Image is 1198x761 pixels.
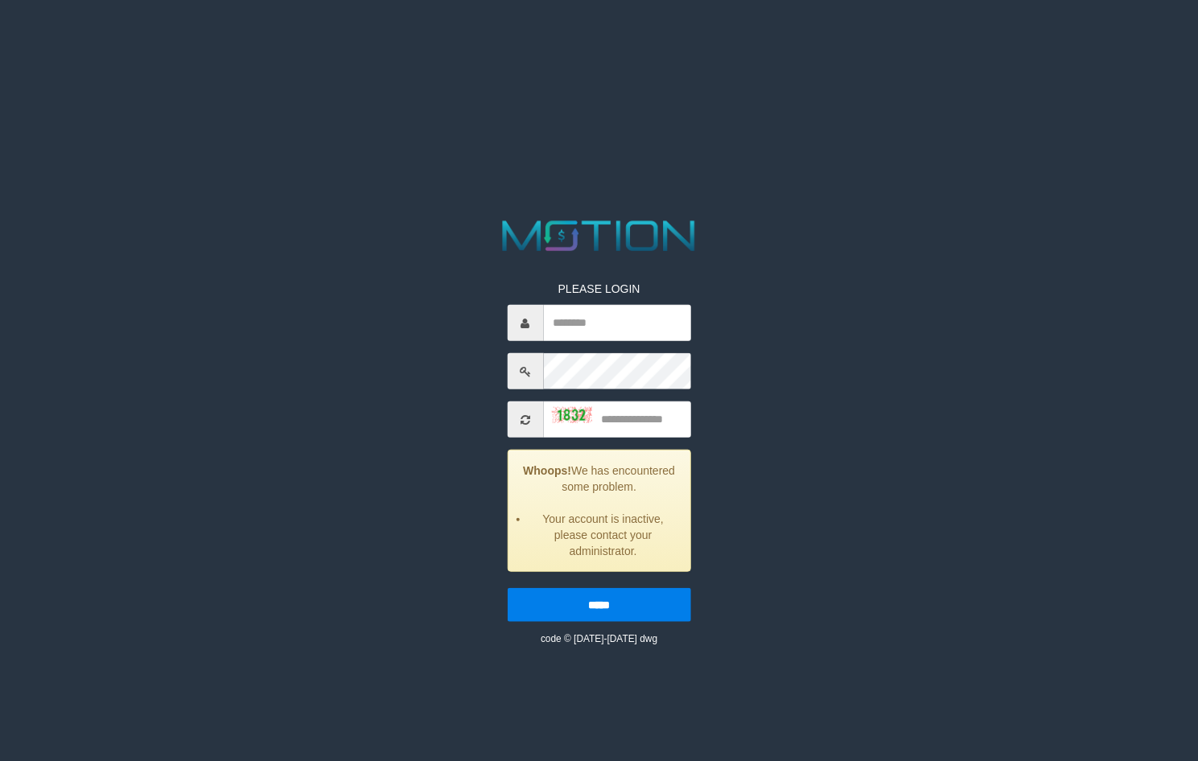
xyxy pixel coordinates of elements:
[494,216,704,257] img: MOTION_logo.png
[541,633,657,644] small: code © [DATE]-[DATE] dwg
[507,281,690,297] p: PLEASE LOGIN
[551,406,591,422] img: captcha
[523,464,571,477] strong: Whoops!
[528,511,677,559] li: Your account is inactive, please contact your administrator.
[507,450,690,572] div: We has encountered some problem.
